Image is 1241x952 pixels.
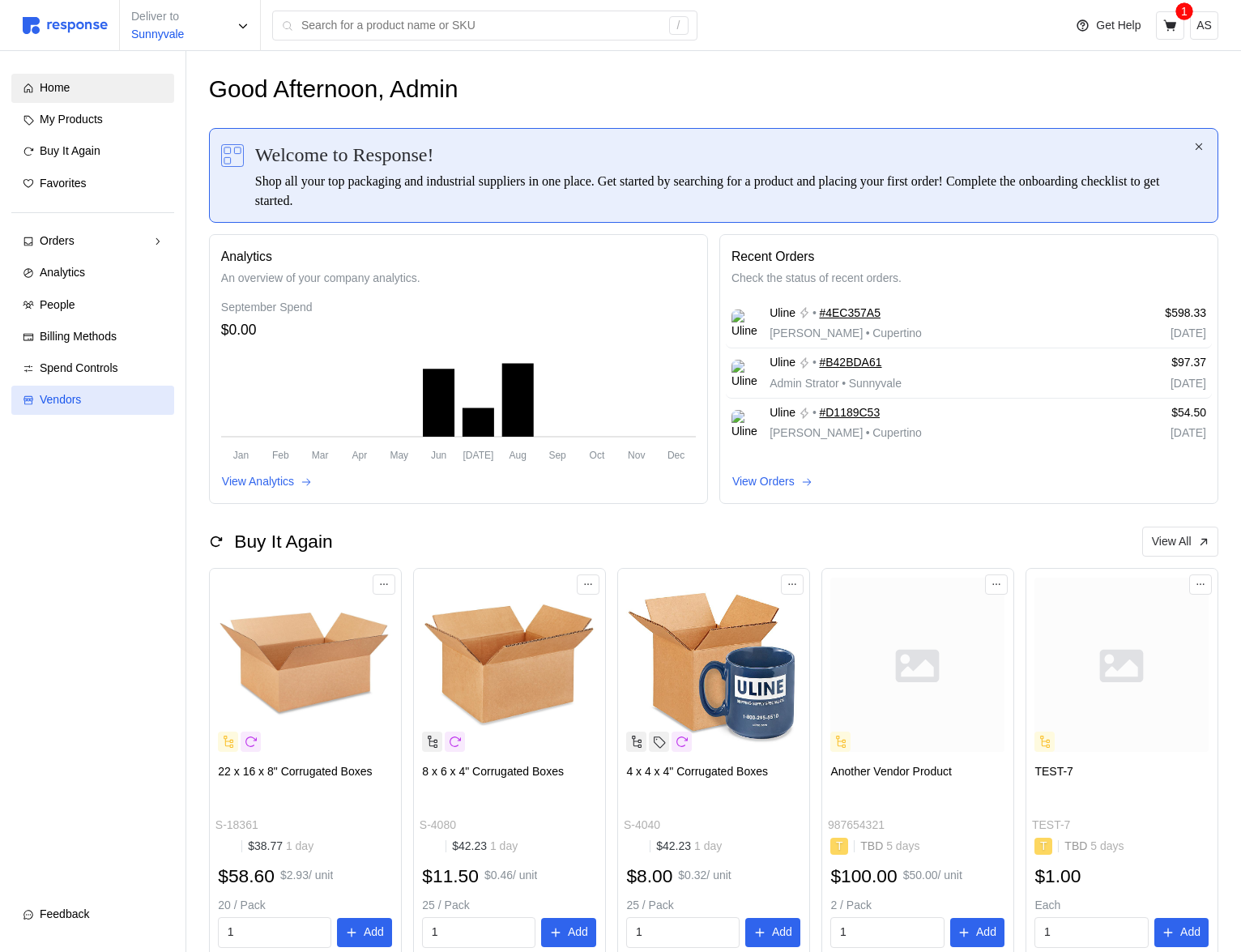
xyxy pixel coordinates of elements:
p: Admin Strator Sunnyvale [770,375,902,393]
span: Buy It Again [40,144,100,157]
tspan: Sep [548,449,566,460]
a: People [11,291,174,320]
button: Add [1154,918,1209,947]
span: 5 days [883,839,919,852]
tspan: Apr [352,449,367,460]
span: Spend Controls [40,361,118,374]
a: #4EC357A5 [819,305,881,322]
span: Analytics [40,266,85,279]
a: Favorites [11,169,174,199]
img: svg%3e [1034,578,1209,752]
p: AS [1196,17,1212,35]
span: 1 day [691,839,722,852]
p: [DATE] [1096,425,1206,442]
h2: Buy It Again [234,529,332,554]
p: S-4080 [420,817,456,835]
img: Uline [731,360,758,386]
button: Get Help [1066,11,1150,41]
div: September Spend [221,299,696,317]
button: View Orders [731,472,813,492]
p: Analytics [221,246,696,267]
p: [DATE] [1096,375,1206,393]
div: Shop all your top packaging and industrial suppliers in one place. Get started by searching for a... [255,172,1192,211]
tspan: Jan [233,449,249,460]
button: AS [1190,11,1218,40]
p: $54.50 [1096,404,1206,422]
p: [DATE] [1096,325,1206,343]
tspan: Nov [628,449,645,460]
p: Add [772,924,792,941]
p: S-18361 [215,817,258,835]
h2: $100.00 [830,864,897,889]
p: An overview of your company analytics. [221,270,696,288]
p: 2 / Pack [830,897,1004,915]
img: svg%3e [830,578,1004,752]
button: View All [1142,527,1218,557]
span: TEST-7 [1034,765,1073,778]
p: View Analytics [222,473,294,491]
img: S-18361 [218,578,392,752]
input: Qty [432,918,527,947]
a: Analytics [11,258,174,288]
a: Buy It Again [11,137,174,166]
p: 25 / Pack [422,897,596,915]
tspan: Dec [667,449,684,460]
p: $0.46 / unit [484,867,537,885]
p: • [812,404,817,422]
p: [PERSON_NAME] Cupertino [770,325,922,343]
img: Uline [731,310,758,336]
a: Spend Controls [11,354,174,383]
input: Qty [1044,918,1139,947]
span: 5 days [1087,839,1124,852]
p: Add [568,924,588,941]
p: $97.37 [1096,354,1206,372]
input: Qty [636,918,731,947]
h1: Good Afternoon, Admin [209,74,458,105]
p: 20 / Pack [218,897,392,915]
p: View Orders [732,473,795,491]
p: Recent Orders [731,246,1206,267]
p: $2.93 / unit [280,867,333,885]
p: View All [1152,533,1192,551]
a: Billing Methods [11,322,174,352]
p: $38.77 [248,838,313,856]
img: svg%3e [221,144,244,167]
span: 1 day [487,839,518,852]
p: $42.23 [656,838,722,856]
span: • [839,377,849,390]
p: TBD [860,838,919,856]
span: Favorites [40,177,87,190]
tspan: Mar [312,449,329,460]
button: Add [745,918,800,947]
span: Welcome to Response! [255,140,434,169]
button: Feedback [11,900,174,929]
p: Check the status of recent orders. [731,270,1206,288]
span: 1 day [283,839,313,852]
input: Search for a product name or SKU [301,11,660,41]
input: Qty [228,918,322,947]
button: Add [541,918,596,947]
a: #B42BDA61 [819,354,881,372]
a: Orders [11,227,174,256]
p: T [1040,838,1047,856]
span: 4 x 4 x 4" Corrugated Boxes [626,765,768,778]
tspan: Feb [272,449,289,460]
p: $50.00 / unit [903,867,962,885]
span: Feedback [40,907,89,920]
p: TEST-7 [1032,817,1070,835]
button: Add [950,918,1005,947]
p: 1 [1181,2,1188,20]
span: Home [40,81,70,94]
p: $42.23 [452,838,518,856]
img: svg%3e [23,17,108,34]
span: Another Vendor Product [830,765,951,778]
p: • [812,305,817,322]
h2: $8.00 [626,864,672,889]
tspan: [DATE] [463,449,493,460]
a: Vendors [11,386,174,415]
span: Billing Methods [40,330,117,343]
div: Orders [40,233,146,250]
span: My Products [40,113,103,126]
img: S-4040 [626,578,800,752]
h2: $58.60 [218,864,275,889]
